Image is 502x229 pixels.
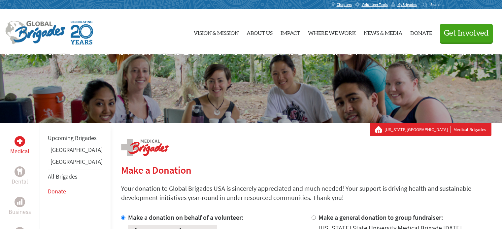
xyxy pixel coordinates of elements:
a: News & Media [364,15,402,49]
div: Medical Brigades [375,126,486,133]
p: Business [9,207,31,216]
li: All Brigades [48,169,103,184]
a: Where We Work [308,15,356,49]
img: logo-medical.png [121,139,169,156]
li: Guatemala [48,157,103,169]
span: Volunteer Tools [362,2,388,7]
span: Chapters [337,2,352,7]
a: MedicalMedical [10,136,29,156]
button: Get Involved [440,24,493,43]
a: Donate [410,15,432,49]
h2: Make a Donation [121,164,491,176]
a: Upcoming Brigades [48,134,97,142]
div: Business [15,197,25,207]
span: Get Involved [444,29,489,37]
a: DentalDental [12,166,28,186]
span: MyBrigades [397,2,417,7]
a: Vision & Mission [194,15,239,49]
img: Medical [17,139,22,144]
label: Make a general donation to group fundraiser: [318,213,443,221]
p: Your donation to Global Brigades USA is sincerely appreciated and much needed! Your support is dr... [121,184,491,202]
img: Dental [17,168,22,175]
input: Search... [430,2,449,7]
a: All Brigades [48,173,78,180]
a: [GEOGRAPHIC_DATA] [50,146,103,154]
a: Donate [48,187,66,195]
a: Impact [281,15,300,49]
label: Make a donation on behalf of a volunteer: [128,213,244,221]
div: Medical [15,136,25,147]
a: [GEOGRAPHIC_DATA] [50,158,103,165]
li: Donate [48,184,103,199]
li: Upcoming Brigades [48,131,103,145]
div: Dental [15,166,25,177]
a: [US_STATE][GEOGRAPHIC_DATA] [385,126,451,133]
a: BusinessBusiness [9,197,31,216]
img: Business [17,199,22,205]
img: Global Brigades Logo [5,21,65,44]
img: Global Brigades Celebrating 20 Years [71,21,93,44]
p: Dental [12,177,28,186]
a: About Us [247,15,273,49]
p: Medical [10,147,29,156]
li: Ghana [48,145,103,157]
